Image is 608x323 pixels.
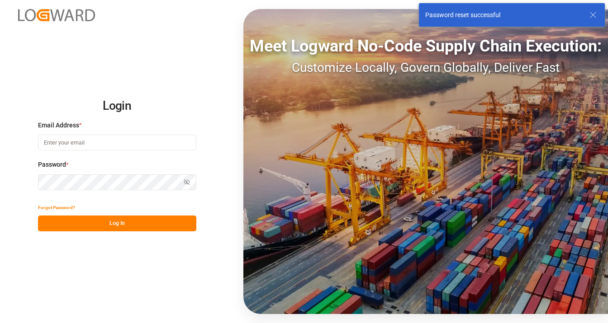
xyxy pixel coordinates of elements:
div: Password reset successful [425,10,581,20]
img: Logward_new_orange.png [18,9,95,21]
span: Email Address [38,121,79,130]
div: Meet Logward No-Code Supply Chain Execution: [243,34,608,58]
button: Log In [38,215,196,231]
button: Forgot Password? [38,200,75,215]
div: Customize Locally, Govern Globally, Deliver Fast [243,58,608,77]
span: Password [38,160,66,169]
input: Enter your email [38,135,196,150]
h2: Login [38,92,196,121]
